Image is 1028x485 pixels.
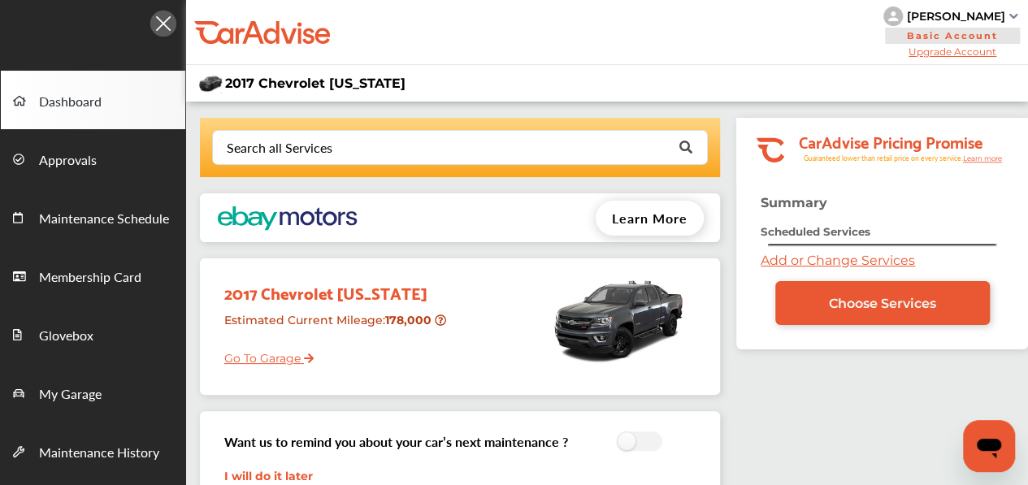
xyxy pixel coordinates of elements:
tspan: Learn more [963,154,1002,162]
span: Basic Account [885,28,1020,44]
img: knH8PDtVvWoAbQRylUukY18CTiRevjo20fAtgn5MLBQj4uumYvk2MzTtcAIzfGAtb1XOLVMAvhLuqoNAbL4reqehy0jehNKdM... [883,6,903,26]
tspan: Guaranteed lower than retail price on every service. [804,153,963,163]
a: Add or Change Services [761,253,915,268]
a: Approvals [1,129,185,188]
span: 2017 Chevrolet [US_STATE] [225,76,406,91]
span: Dashboard [39,92,102,113]
tspan: CarAdvise Pricing Promise [799,127,982,155]
div: Search all Services [227,141,332,154]
a: Glovebox [1,305,185,363]
strong: Summary [761,195,827,210]
span: Maintenance History [39,443,159,464]
span: Approvals [39,150,97,171]
a: Choose Services [775,281,990,325]
span: Glovebox [39,326,93,347]
img: mobile_11125_st0640_046.jpg [198,73,223,93]
h3: Want us to remind you about your car’s next maintenance ? [224,432,568,451]
a: Go To Garage [212,339,314,370]
a: Maintenance History [1,422,185,480]
div: 2017 Chevrolet [US_STATE] [212,266,450,306]
a: Maintenance Schedule [1,188,185,246]
strong: Scheduled Services [761,225,870,238]
span: Upgrade Account [883,45,1021,58]
a: Dashboard [1,71,185,129]
iframe: Button to launch messaging window [963,420,1015,472]
span: Learn More [612,209,688,227]
span: Membership Card [39,267,141,288]
strong: 178,000 [385,313,435,327]
span: Choose Services [829,296,936,311]
div: Estimated Current Mileage : [212,306,450,348]
img: Icon.5fd9dcc7.svg [150,11,176,37]
a: My Garage [1,363,185,422]
div: [PERSON_NAME] [907,9,1005,24]
span: Maintenance Schedule [39,209,169,230]
a: I will do it later [224,469,313,483]
span: My Garage [39,384,102,405]
img: mobile_11125_st0640_046.jpg [549,266,688,372]
img: sCxJUJ+qAmfqhQGDUl18vwLg4ZYJ6CxN7XmbOMBAAAAAElFTkSuQmCC [1009,14,1017,19]
a: Membership Card [1,246,185,305]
